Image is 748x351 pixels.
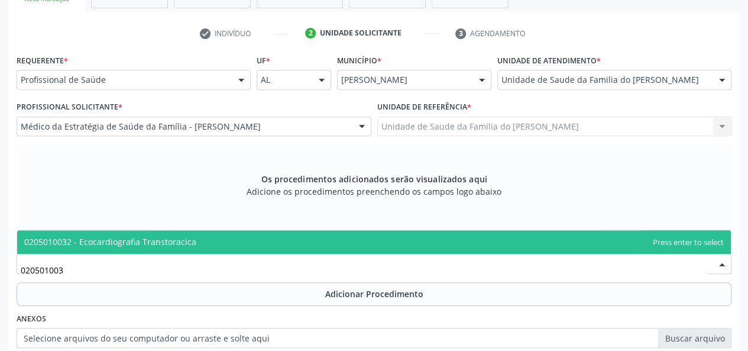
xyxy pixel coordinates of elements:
label: Requerente [17,51,68,70]
span: Os procedimentos adicionados serão visualizados aqui [261,173,487,185]
label: Profissional Solicitante [17,98,122,117]
span: Médico da Estratégia de Saúde da Família - [PERSON_NAME] [21,121,347,133]
span: Adicione os procedimentos preenchendo os campos logo abaixo [247,185,501,198]
span: AL [261,74,306,86]
label: Unidade de atendimento [497,51,601,70]
label: Unidade de referência [377,98,471,117]
label: UF [257,51,270,70]
span: 0205010032 - Ecocardiografia Transtoracica [24,236,196,247]
span: Unidade de Saude da Familia do [PERSON_NAME] [501,74,707,86]
span: Adicionar Procedimento [325,288,423,300]
div: Unidade solicitante [320,28,401,38]
span: [PERSON_NAME] [341,74,467,86]
span: Profissional de Saúde [21,74,226,86]
label: Município [337,51,381,70]
label: Anexos [17,310,46,329]
input: Buscar por procedimento [21,258,707,282]
div: 2 [305,28,316,38]
button: Adicionar Procedimento [17,282,731,306]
